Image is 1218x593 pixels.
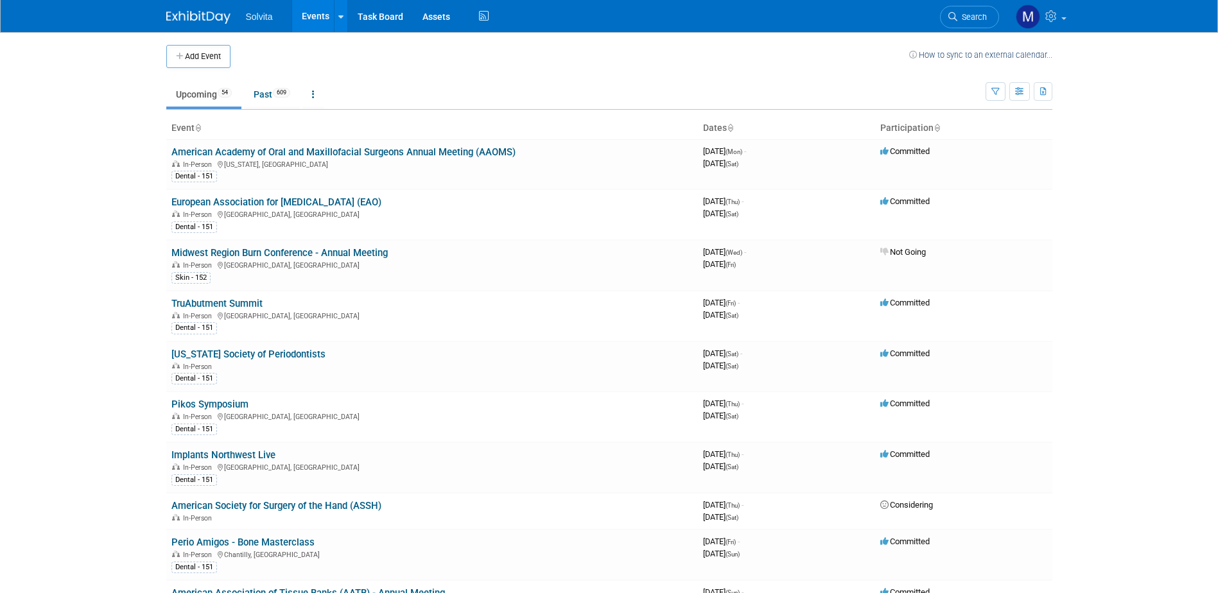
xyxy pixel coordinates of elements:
[940,6,999,28] a: Search
[726,451,740,458] span: (Thu)
[183,211,216,219] span: In-Person
[880,298,930,307] span: Committed
[171,449,275,461] a: Implants Northwest Live
[738,298,740,307] span: -
[166,11,231,24] img: ExhibitDay
[703,537,740,546] span: [DATE]
[744,146,746,156] span: -
[195,123,201,133] a: Sort by Event Name
[703,512,738,522] span: [DATE]
[880,196,930,206] span: Committed
[183,363,216,371] span: In-Person
[703,449,744,459] span: [DATE]
[172,261,180,268] img: In-Person Event
[880,537,930,546] span: Committed
[171,549,693,559] div: Chantilly, [GEOGRAPHIC_DATA]
[171,247,388,259] a: Midwest Region Burn Conference - Annual Meeting
[172,211,180,217] img: In-Person Event
[172,463,180,470] img: In-Person Event
[171,259,693,270] div: [GEOGRAPHIC_DATA], [GEOGRAPHIC_DATA]
[726,463,738,470] span: (Sat)
[171,171,217,182] div: Dental - 151
[703,361,738,370] span: [DATE]
[703,310,738,320] span: [DATE]
[880,146,930,156] span: Committed
[726,312,738,319] span: (Sat)
[909,50,1052,60] a: How to sync to an external calendar...
[703,196,744,206] span: [DATE]
[744,247,746,257] span: -
[171,399,248,410] a: Pikos Symposium
[742,196,744,206] span: -
[183,551,216,559] span: In-Person
[703,549,740,558] span: [DATE]
[703,298,740,307] span: [DATE]
[171,272,211,284] div: Skin - 152
[703,348,742,358] span: [DATE]
[726,300,736,307] span: (Fri)
[740,348,742,358] span: -
[244,82,300,107] a: Past609
[172,160,180,167] img: In-Person Event
[726,211,738,218] span: (Sat)
[726,198,740,205] span: (Thu)
[171,310,693,320] div: [GEOGRAPHIC_DATA], [GEOGRAPHIC_DATA]
[171,348,326,360] a: [US_STATE] Society of Periodontists
[726,249,742,256] span: (Wed)
[703,146,746,156] span: [DATE]
[166,82,241,107] a: Upcoming54
[742,449,744,459] span: -
[726,160,738,168] span: (Sat)
[880,449,930,459] span: Committed
[726,363,738,370] span: (Sat)
[171,146,516,158] a: American Academy of Oral and Maxillofacial Surgeons Annual Meeting (AAOMS)
[726,148,742,155] span: (Mon)
[171,298,263,309] a: TruAbutment Summit
[934,123,940,133] a: Sort by Participation Type
[183,261,216,270] span: In-Person
[171,221,217,233] div: Dental - 151
[726,551,740,558] span: (Sun)
[726,538,736,546] span: (Fri)
[703,461,738,471] span: [DATE]
[726,413,738,420] span: (Sat)
[171,424,217,435] div: Dental - 151
[880,247,926,257] span: Not Going
[171,562,217,573] div: Dental - 151
[738,537,740,546] span: -
[703,399,744,408] span: [DATE]
[218,88,232,98] span: 54
[183,514,216,522] span: In-Person
[726,400,740,408] span: (Thu)
[171,322,217,334] div: Dental - 151
[171,537,315,548] a: Perio Amigos - Bone Masterclass
[171,159,693,169] div: [US_STATE], [GEOGRAPHIC_DATA]
[880,399,930,408] span: Committed
[875,117,1052,139] th: Participation
[171,411,693,421] div: [GEOGRAPHIC_DATA], [GEOGRAPHIC_DATA]
[166,45,231,68] button: Add Event
[171,373,217,384] div: Dental - 151
[726,261,736,268] span: (Fri)
[183,463,216,472] span: In-Person
[703,247,746,257] span: [DATE]
[172,413,180,419] img: In-Person Event
[726,350,738,357] span: (Sat)
[183,312,216,320] span: In-Person
[742,399,744,408] span: -
[273,88,290,98] span: 609
[703,500,744,510] span: [DATE]
[703,411,738,420] span: [DATE]
[172,551,180,557] img: In-Person Event
[703,209,738,218] span: [DATE]
[171,500,381,511] a: American Society for Surgery of the Hand (ASSH)
[171,461,693,472] div: [GEOGRAPHIC_DATA], [GEOGRAPHIC_DATA]
[703,259,736,269] span: [DATE]
[171,196,381,208] a: European Association for [MEDICAL_DATA] (EAO)
[171,474,217,486] div: Dental - 151
[726,502,740,509] span: (Thu)
[727,123,733,133] a: Sort by Start Date
[172,312,180,318] img: In-Person Event
[166,117,698,139] th: Event
[726,514,738,521] span: (Sat)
